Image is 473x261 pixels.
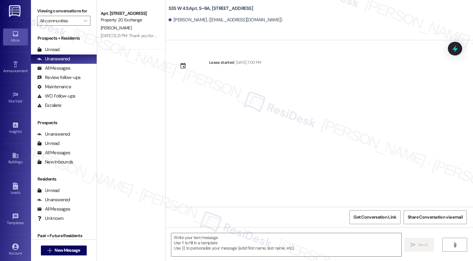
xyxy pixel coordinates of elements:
[37,159,73,165] div: New Inbounds
[3,211,28,228] a: Templates •
[37,215,64,222] div: Unknown
[209,59,234,66] div: Lease started
[47,248,52,253] i: 
[404,210,467,224] button: Share Conversation via email
[404,238,434,252] button: Send
[40,16,81,26] input: All communities
[31,120,97,126] div: Prospects
[234,59,261,66] div: [DATE] 7:00 PM
[101,25,132,31] span: [PERSON_NAME]
[349,210,400,224] button: Get Conversation Link
[84,18,87,23] i: 
[3,181,28,198] a: Leads
[169,5,253,12] b: 535 W 43: Apt. S~9A, [STREET_ADDRESS]
[37,187,59,194] div: Unread
[24,220,25,224] span: •
[353,214,396,220] span: Get Conversation Link
[37,206,70,212] div: All Messages
[37,65,70,72] div: All Messages
[411,242,415,247] i: 
[9,5,22,17] img: ResiDesk Logo
[37,140,59,147] div: Unread
[101,17,158,23] div: Property: 20 Exchange
[37,46,59,53] div: Unread
[3,150,28,167] a: Buildings
[37,197,70,203] div: Unanswered
[169,17,282,23] div: [PERSON_NAME]. ([EMAIL_ADDRESS][DOMAIN_NAME])
[31,233,97,239] div: Past + Future Residents
[3,241,28,258] a: Account
[3,120,28,137] a: Insights •
[37,56,70,62] div: Unanswered
[37,102,61,109] div: Escalate
[31,35,97,41] div: Prospects + Residents
[55,247,80,254] span: New Message
[31,176,97,182] div: Residents
[37,6,90,16] label: Viewing conversations for
[37,150,70,156] div: All Messages
[22,98,23,102] span: •
[3,89,28,106] a: Site Visit •
[41,246,87,255] button: New Message
[101,33,378,38] div: [DATE] 12:21 PM: Thank you for contacting our leasing department. A leasing partner will be in to...
[37,93,75,99] div: WO Follow-ups
[3,28,28,45] a: Inbox
[37,84,71,90] div: Maintenance
[453,242,457,247] i: 
[101,10,158,17] div: Apt. [STREET_ADDRESS]
[21,128,22,133] span: •
[408,214,463,220] span: Share Conversation via email
[37,131,70,137] div: Unanswered
[418,241,427,248] span: Send
[37,74,81,81] div: Review follow-ups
